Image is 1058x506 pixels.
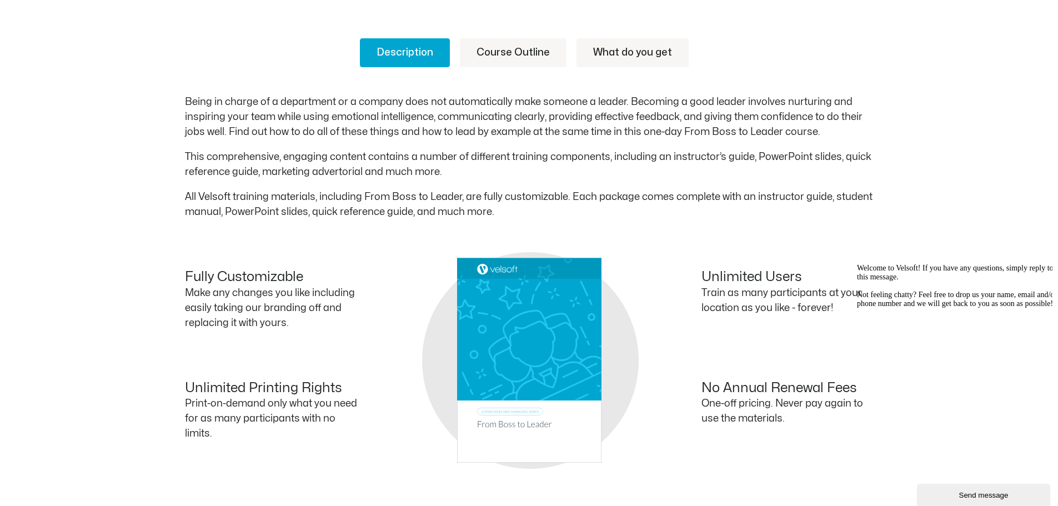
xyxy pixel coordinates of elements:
img: s2332.svg [457,258,601,463]
h4: Unlimited Users [701,269,874,285]
p: Being in charge of a department or a company does not automatically make someone a leader. Becomi... [185,94,874,139]
p: This comprehensive, engaging content contains a number of different training components, includin... [185,149,874,179]
p: Make any changes you like including easily taking our branding off and replacing it with yours. [185,285,357,330]
p: All Velsoft training materials, including From Boss to Leader, are fully customizable. Each packa... [185,189,874,219]
p: Train as many participants at your location as you like - forever! [701,285,874,315]
div: Welcome to Velsoft! If you have any questions, simply reply to this message.Not feeling chatty? F... [4,4,204,49]
a: Course Outline [460,38,566,67]
h4: No Annual Renewal Fees [701,380,874,397]
iframe: chat widget [917,482,1052,506]
a: Description [360,38,450,67]
iframe: chat widget [853,259,1052,478]
p: Print-on-demand only what you need for as many participants with no limits. [185,396,357,441]
p: One-off pricing. Never pay again to use the materials. [701,396,874,426]
h4: Unlimited Printing Rights [185,380,357,397]
a: What do you get [576,38,689,67]
h4: Fully Customizable [185,269,357,285]
span: Welcome to Velsoft! If you have any questions, simply reply to this message. Not feeling chatty? ... [4,4,204,48]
